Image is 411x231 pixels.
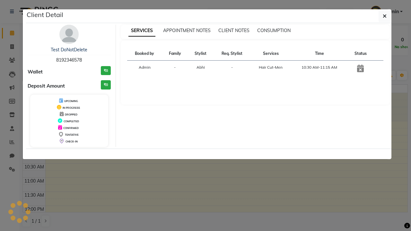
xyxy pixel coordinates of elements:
[218,28,249,33] span: CLIENT NOTES
[127,61,162,77] td: Admin
[28,68,43,76] span: Wallet
[188,47,213,61] th: Stylist
[128,25,155,37] span: SERVICES
[27,10,63,20] h5: Client Detail
[257,28,291,33] span: CONSUMPTION
[65,133,79,136] span: TENTATIVE
[101,66,111,75] h3: ₹0
[28,82,65,90] span: Deposit Amount
[197,65,205,70] span: Abhi
[51,47,87,53] a: Test DoNotDelete
[56,57,82,63] span: 8192346578
[291,61,347,77] td: 10:30 AM-11:15 AM
[213,47,250,61] th: Req. Stylist
[162,47,188,61] th: Family
[162,61,188,77] td: -
[63,126,79,130] span: CONFIRMED
[213,61,250,77] td: -
[66,140,78,143] span: CHECK-IN
[254,64,287,70] div: Hair Cut-Men
[101,80,111,90] h3: ₹0
[65,113,77,116] span: DROPPED
[250,47,291,61] th: Services
[63,106,80,109] span: IN PROGRESS
[291,47,347,61] th: Time
[127,47,162,61] th: Booked by
[59,25,79,44] img: avatar
[347,47,373,61] th: Status
[64,120,79,123] span: COMPLETED
[64,99,78,103] span: UPCOMING
[163,28,211,33] span: APPOINTMENT NOTES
